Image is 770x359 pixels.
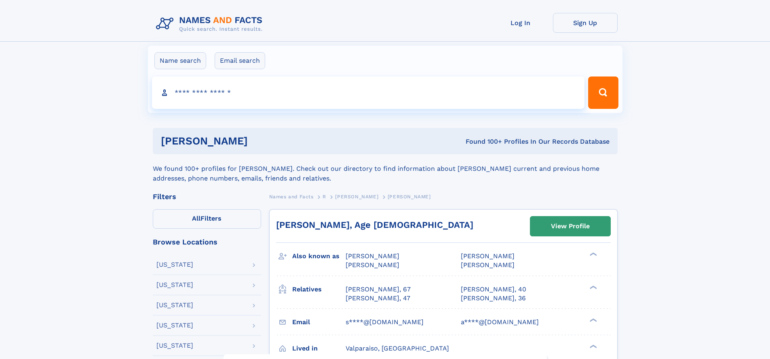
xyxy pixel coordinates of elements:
[388,194,431,200] span: [PERSON_NAME]
[153,154,618,183] div: We found 100+ profiles for [PERSON_NAME]. Check out our directory to find information about [PERS...
[346,252,399,260] span: [PERSON_NAME]
[152,76,585,109] input: search input
[488,13,553,33] a: Log In
[461,252,515,260] span: [PERSON_NAME]
[276,220,473,230] a: [PERSON_NAME], Age [DEMOGRAPHIC_DATA]
[588,344,597,349] div: ❯
[156,282,193,288] div: [US_STATE]
[156,302,193,308] div: [US_STATE]
[553,13,618,33] a: Sign Up
[153,209,261,229] label: Filters
[156,322,193,329] div: [US_STATE]
[292,283,346,296] h3: Relatives
[346,294,410,303] a: [PERSON_NAME], 47
[461,285,526,294] a: [PERSON_NAME], 40
[154,52,206,69] label: Name search
[153,13,269,35] img: Logo Names and Facts
[269,191,314,202] a: Names and Facts
[335,191,378,202] a: [PERSON_NAME]
[323,191,326,202] a: R
[153,193,261,200] div: Filters
[156,261,193,268] div: [US_STATE]
[153,238,261,246] div: Browse Locations
[161,136,357,146] h1: [PERSON_NAME]
[156,342,193,349] div: [US_STATE]
[461,261,515,269] span: [PERSON_NAME]
[335,194,378,200] span: [PERSON_NAME]
[357,137,610,146] div: Found 100+ Profiles In Our Records Database
[215,52,265,69] label: Email search
[346,261,399,269] span: [PERSON_NAME]
[530,217,610,236] a: View Profile
[292,249,346,263] h3: Also known as
[588,76,618,109] button: Search Button
[461,294,526,303] a: [PERSON_NAME], 36
[588,285,597,290] div: ❯
[323,194,326,200] span: R
[551,217,590,236] div: View Profile
[192,215,200,222] span: All
[588,317,597,323] div: ❯
[588,252,597,257] div: ❯
[292,315,346,329] h3: Email
[346,344,449,352] span: Valparaiso, [GEOGRAPHIC_DATA]
[346,285,411,294] a: [PERSON_NAME], 67
[292,342,346,355] h3: Lived in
